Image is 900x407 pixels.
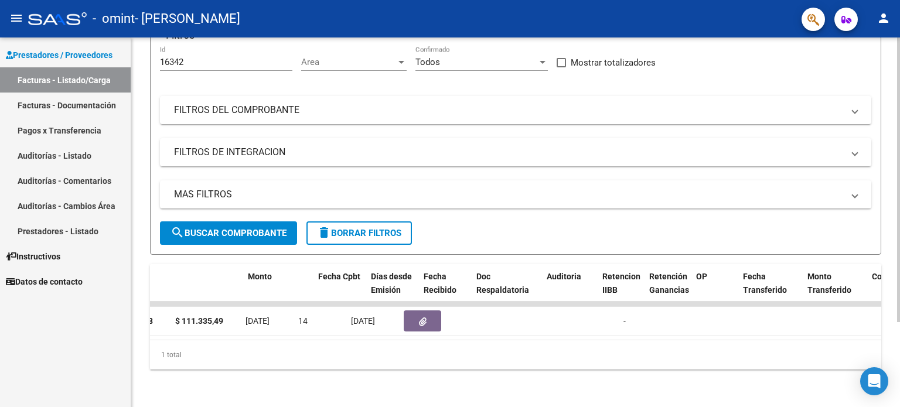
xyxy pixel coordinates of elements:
span: Instructivos [6,250,60,263]
span: Fecha Recibido [424,272,456,295]
span: Datos de contacto [6,275,83,288]
datatable-header-cell: Días desde Emisión [366,264,419,316]
mat-panel-title: MAS FILTROS [174,188,843,201]
span: - [623,316,626,326]
span: Días desde Emisión [371,272,412,295]
mat-expansion-panel-header: FILTROS DE INTEGRACION [160,138,871,166]
datatable-header-cell: Monto [243,264,313,316]
datatable-header-cell: Monto Transferido [803,264,867,316]
span: Auditoria [547,272,581,281]
span: Area [301,57,396,67]
mat-icon: menu [9,11,23,25]
span: [DATE] [246,316,270,326]
strong: $ 111.335,49 [175,316,223,326]
div: Open Intercom Messenger [860,367,888,395]
datatable-header-cell: Fecha Cpbt [313,264,366,316]
span: 14 [298,316,308,326]
span: [DATE] [351,316,375,326]
span: OP [696,272,707,281]
mat-icon: delete [317,225,331,240]
button: Buscar Comprobante [160,221,297,245]
button: Borrar Filtros [306,221,412,245]
span: Borrar Filtros [317,228,401,238]
mat-icon: person [877,11,891,25]
span: Todos [415,57,440,67]
span: Monto [248,272,272,281]
datatable-header-cell: Retención Ganancias [645,264,691,316]
datatable-header-cell: Doc Respaldatoria [472,264,542,316]
datatable-header-cell: Retencion IIBB [598,264,645,316]
datatable-header-cell: CPBT [120,264,243,316]
span: Fecha Transferido [743,272,787,295]
datatable-header-cell: Auditoria [542,264,598,316]
span: Fecha Cpbt [318,272,360,281]
mat-icon: search [171,225,185,240]
span: Buscar Comprobante [171,228,287,238]
div: 1 total [150,340,881,370]
mat-expansion-panel-header: MAS FILTROS [160,180,871,208]
mat-expansion-panel-header: FILTROS DEL COMPROBANTE [160,96,871,124]
datatable-header-cell: Fecha Recibido [419,264,472,316]
span: Doc Respaldatoria [476,272,529,295]
span: Mostrar totalizadores [571,56,656,70]
span: Retención Ganancias [649,272,689,295]
mat-panel-title: FILTROS DEL COMPROBANTE [174,104,843,117]
span: - [PERSON_NAME] [135,6,240,32]
datatable-header-cell: OP [691,264,738,316]
datatable-header-cell: Fecha Transferido [738,264,803,316]
span: - omint [93,6,135,32]
span: Retencion IIBB [602,272,640,295]
span: Prestadores / Proveedores [6,49,112,61]
span: Monto Transferido [807,272,851,295]
mat-panel-title: FILTROS DE INTEGRACION [174,146,843,159]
